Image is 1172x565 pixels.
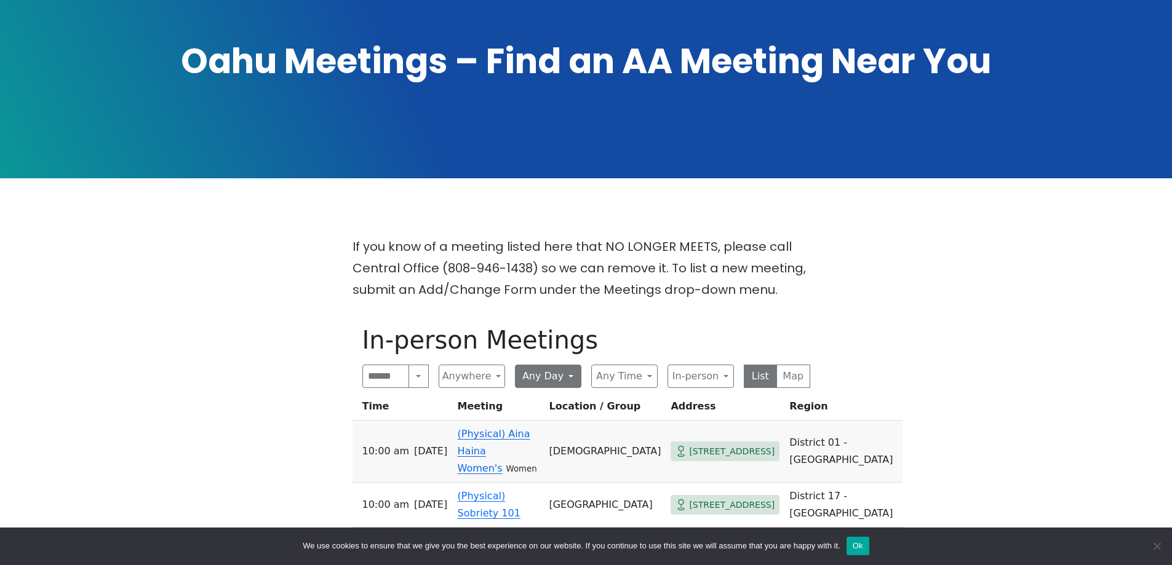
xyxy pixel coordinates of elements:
td: [DEMOGRAPHIC_DATA] [544,421,666,483]
span: No [1150,540,1163,552]
span: [STREET_ADDRESS] [689,497,775,513]
span: [DATE] [414,443,447,460]
button: In-person [668,365,734,388]
th: Region [784,398,903,421]
button: Any Day [515,365,581,388]
th: Location / Group [544,398,666,421]
th: Meeting [453,398,544,421]
td: [GEOGRAPHIC_DATA] [544,483,666,527]
a: (Physical) Aina Haina Women's [458,428,530,474]
span: [DATE] [414,496,447,513]
span: 10:00 AM [362,443,410,460]
span: We use cookies to ensure that we give you the best experience on our website. If you continue to ... [303,540,840,552]
td: District 17 - [GEOGRAPHIC_DATA] [784,483,903,527]
th: Time [353,398,453,421]
button: List [744,365,778,388]
span: 10:00 AM [362,496,410,513]
button: Map [776,365,810,388]
td: District 01 - [GEOGRAPHIC_DATA] [784,421,903,483]
input: Search [362,365,410,388]
span: [STREET_ADDRESS] [689,444,775,459]
button: Search [409,365,428,388]
button: Any Time [591,365,658,388]
button: Anywhere [439,365,505,388]
p: If you know of a meeting listed here that NO LONGER MEETS, please call Central Office (808-946-14... [353,236,820,301]
small: Women [506,464,537,473]
h1: In-person Meetings [362,325,810,355]
a: (Physical) Sobriety 101 [458,490,520,519]
h1: Oahu Meetings – Find an AA Meeting Near You [156,38,1017,85]
button: Ok [847,537,869,555]
th: Address [666,398,784,421]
